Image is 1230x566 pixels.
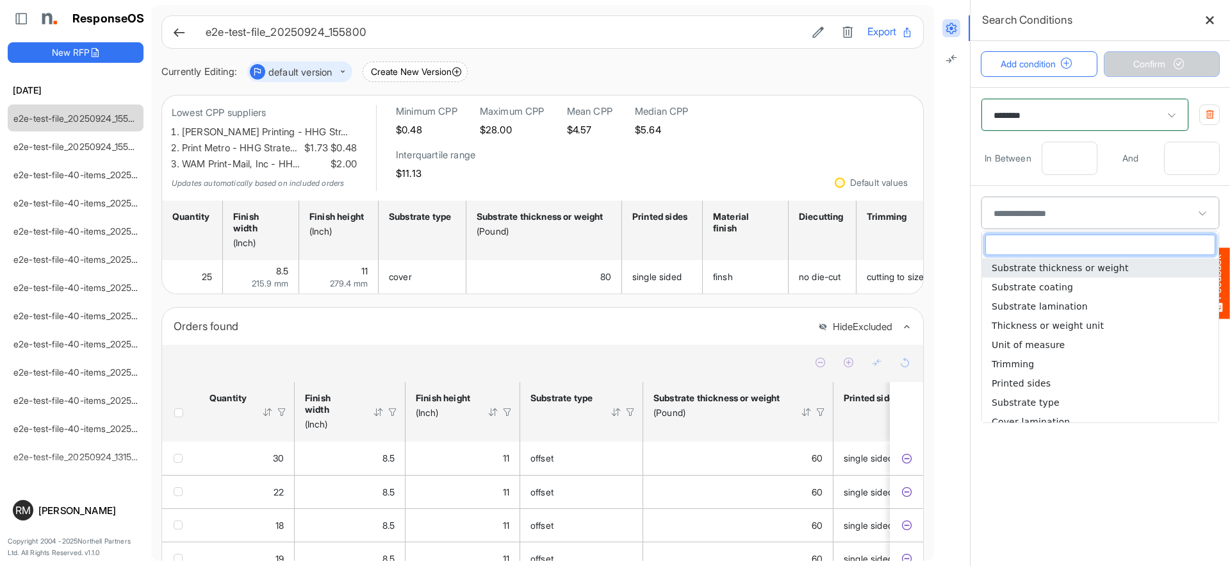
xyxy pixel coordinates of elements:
a: e2e-test-file-40-items_20250924_134702 [13,282,186,293]
button: Exclude [900,486,913,499]
td: 22 is template cell Column Header httpsnorthellcomontologiesmapping-rulesorderhasquantity [199,475,295,508]
a: e2e-test-file-40-items_20250924_154112 [13,226,183,237]
div: Quantity [172,211,208,222]
div: Finish height [309,211,364,222]
td: cutting to size is template cell Column Header httpsnorthellcomontologiesmapping-rulesmanufacturi... [857,260,941,294]
td: 8.5 is template cell Column Header httpsnorthellcomontologiesmapping-rulesmeasurementhasfinishsiz... [295,442,406,475]
a: e2e-test-file-40-items_20250924_155342 [13,169,186,180]
td: 30 is template cell Column Header httpsnorthellcomontologiesmapping-rulesorderhasquantity [199,442,295,475]
button: HideExcluded [818,322,892,333]
span: cover [389,271,412,282]
td: single sided is template cell Column Header httpsnorthellcomontologiesmapping-rulesmanufacturingh... [833,508,949,542]
span: 11 [503,553,509,564]
span: Unit of measure [992,340,1065,350]
span: single sided [844,453,893,463]
h6: Interquartile range [396,149,475,162]
button: Confirm [1104,51,1220,77]
td: fd72eccd-54f9-452b-aa94-9208921166d1 is template cell Column Header [890,475,926,508]
div: Filter Icon [625,406,636,418]
td: 8.5 is template cell Column Header httpsnorthellcomontologiesmapping-rulesmeasurementhasfinishsiz... [295,508,406,542]
span: RM [15,505,31,515]
span: Substrate lamination [992,301,1088,312]
td: offset is template cell Column Header httpsnorthellcomontologiesmapping-rulesmaterialhassubstrate... [520,508,643,542]
div: Substrate type [530,392,594,404]
img: Northell [35,6,61,31]
span: 8.5 [382,520,395,531]
div: (Pound) [653,407,784,419]
button: Edit [808,24,828,40]
td: checkbox [162,508,199,542]
span: Confirm [1133,57,1190,71]
h6: Minimum CPP [396,105,457,118]
td: 11 is template cell Column Header httpsnorthellcomontologiesmapping-rulesmeasurementhasfinishsize... [406,442,520,475]
td: 11 is template cell Column Header httpsnorthellcomontologiesmapping-rulesmeasurementhasfinishsize... [299,260,379,294]
a: e2e-test-file-40-items_20250924_132534 [13,338,186,349]
div: Currently Editing: [161,64,237,80]
div: (Inch) [309,226,364,237]
div: Filter Icon [815,406,826,418]
button: Add condition [981,51,1097,77]
div: Quantity [209,392,245,404]
span: 18 [275,520,284,531]
td: 18 is template cell Column Header httpsnorthellcomontologiesmapping-rulesorderhasquantity [199,508,295,542]
td: no die-cut is template cell Column Header httpsnorthellcomontologiesmapping-rulesmanufacturinghas... [789,260,857,294]
button: Export [867,24,913,40]
div: Filter Icon [387,406,398,418]
span: 11 [361,265,368,276]
span: 60 [812,553,823,564]
li: Print Metro - HHG Strate… [182,140,357,156]
td: 60 is template cell Column Header httpsnorthellcomontologiesmapping-rulesmaterialhasmaterialthick... [643,442,833,475]
div: Printed sides [844,392,899,404]
h6: Median CPP [635,105,689,118]
span: 60 [812,487,823,497]
h5: $28.00 [480,124,545,135]
span: And [1104,151,1158,165]
button: Exclude [900,519,913,532]
span: cutting to size [867,271,924,282]
h5: $11.13 [396,168,475,179]
span: 8.5 [382,453,395,463]
span: 8.5 [382,553,395,564]
span: offset [530,520,553,531]
td: offset is template cell Column Header httpsnorthellcomontologiesmapping-rulesmaterialhassubstrate... [520,475,643,508]
button: New RFP [8,42,143,63]
td: 25 is template cell Column Header httpsnorthellcomontologiesmapping-rulesorderhasquantity [162,260,223,294]
div: [PERSON_NAME] [38,506,138,515]
h5: $5.64 [635,124,689,135]
span: 11 [503,487,509,497]
td: single sided is template cell Column Header httpsnorthellcomontologiesmapping-rulesmanufacturingh... [833,442,949,475]
span: single sided [844,487,893,497]
span: single sided [844,520,893,531]
a: e2e-test-file_20250924_131520 [13,451,143,462]
a: e2e-test-file-40-items_20250924_132227 [13,367,185,378]
a: e2e-test-file_20250924_155648 [13,141,145,152]
input: dropdownlistfilter [986,235,1215,254]
span: offset [530,487,553,497]
li: [PERSON_NAME] Printing - HHG Str… [182,124,357,140]
a: e2e-test-file_20250924_155800 [13,113,145,124]
span: In Between [981,151,1035,165]
div: Filter Icon [276,406,288,418]
td: checkbox [162,475,199,508]
h5: $4.57 [567,124,612,135]
p: Copyright 2004 - 2025 Northell Partners Ltd. All Rights Reserved. v 1.1.0 [8,536,143,558]
div: Substrate thickness or weight [477,211,607,222]
a: e2e-test-file-40-items_20250924_132033 [13,395,186,406]
td: single sided is template cell Column Header httpsnorthellcomontologiesmapping-rulesmanufacturingh... [622,260,703,294]
span: 279.4 mm [330,278,368,288]
div: Default values [850,178,908,187]
span: 11 [503,520,509,531]
span: 11 [503,453,509,463]
span: 30 [273,453,284,463]
td: 8.5 is template cell Column Header httpsnorthellcomontologiesmapping-rulesmeasurementhasfinishsiz... [295,475,406,508]
span: 80 [600,271,611,282]
span: offset [530,453,553,463]
span: 60 [812,453,823,463]
div: Filter Icon [502,406,513,418]
span: 215.9 mm [252,278,288,288]
span: 22 [274,487,284,497]
td: 578e6e2c-72e4-4ee0-a263-79f7f88fa8c4 is template cell Column Header [890,508,926,542]
li: WAM Print-Mail, Inc - HH… [182,156,357,172]
td: offset is template cell Column Header httpsnorthellcomontologiesmapping-rulesmaterialhassubstrate... [520,442,643,475]
td: cover is template cell Column Header httpsnorthellcomontologiesmapping-rulesmaterialhassubstratem... [379,260,466,294]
